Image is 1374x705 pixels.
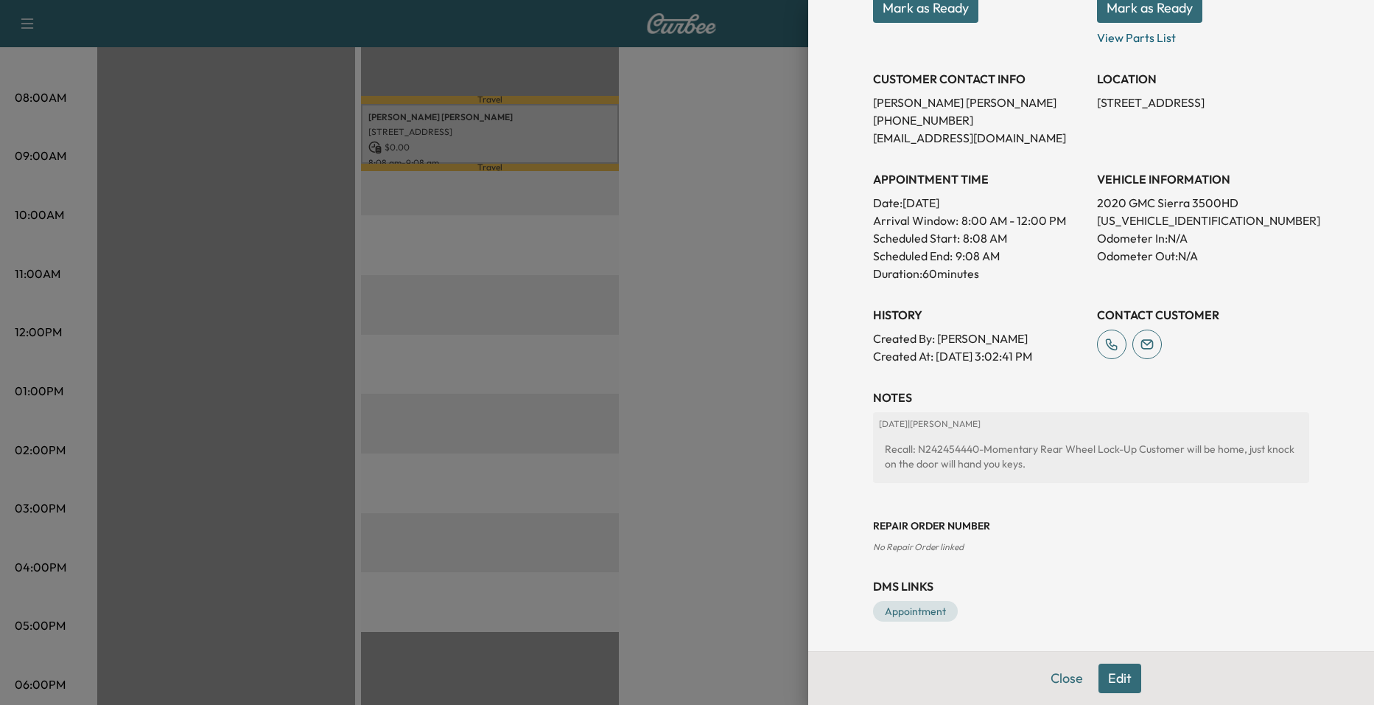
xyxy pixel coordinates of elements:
p: View Parts List [1097,23,1309,46]
p: 9:08 AM [956,247,1000,265]
p: [PHONE_NUMBER] [873,111,1085,129]
h3: LOCATION [1097,70,1309,88]
p: [US_VEHICLE_IDENTIFICATION_NUMBER] [1097,212,1309,229]
div: Recall: N242454440-Momentary Rear Wheel Lock-Up Customer will be home, just knock on the door wil... [879,436,1303,477]
p: Created At : [DATE] 3:02:41 PM [873,347,1085,365]
a: Appointment [873,601,958,622]
h3: History [873,306,1085,324]
p: Odometer In: N/A [1097,229,1309,247]
p: Duration: 60 minutes [873,265,1085,282]
button: Close [1041,664,1093,693]
p: Created By : [PERSON_NAME] [873,330,1085,347]
p: Odometer Out: N/A [1097,247,1309,265]
h3: CUSTOMER CONTACT INFO [873,70,1085,88]
h3: VEHICLE INFORMATION [1097,170,1309,188]
span: 8:00 AM - 12:00 PM [961,212,1066,229]
p: [STREET_ADDRESS] [1097,94,1309,111]
h3: APPOINTMENT TIME [873,170,1085,188]
p: 8:08 AM [963,229,1007,247]
h3: CONTACT CUSTOMER [1097,306,1309,324]
p: [EMAIL_ADDRESS][DOMAIN_NAME] [873,129,1085,147]
h3: NOTES [873,389,1309,406]
h3: Repair Order number [873,518,1309,533]
p: Arrival Window: [873,212,1085,229]
p: [DATE] | [PERSON_NAME] [879,418,1303,430]
span: No Repair Order linked [873,541,964,552]
p: Date: [DATE] [873,194,1085,212]
p: 2020 GMC Sierra 3500HD [1097,194,1309,212]
button: Edit [1098,664,1141,693]
p: Scheduled End: [873,247,953,265]
p: Scheduled Start: [873,229,960,247]
p: [PERSON_NAME] [PERSON_NAME] [873,94,1085,111]
h3: DMS Links [873,577,1309,595]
